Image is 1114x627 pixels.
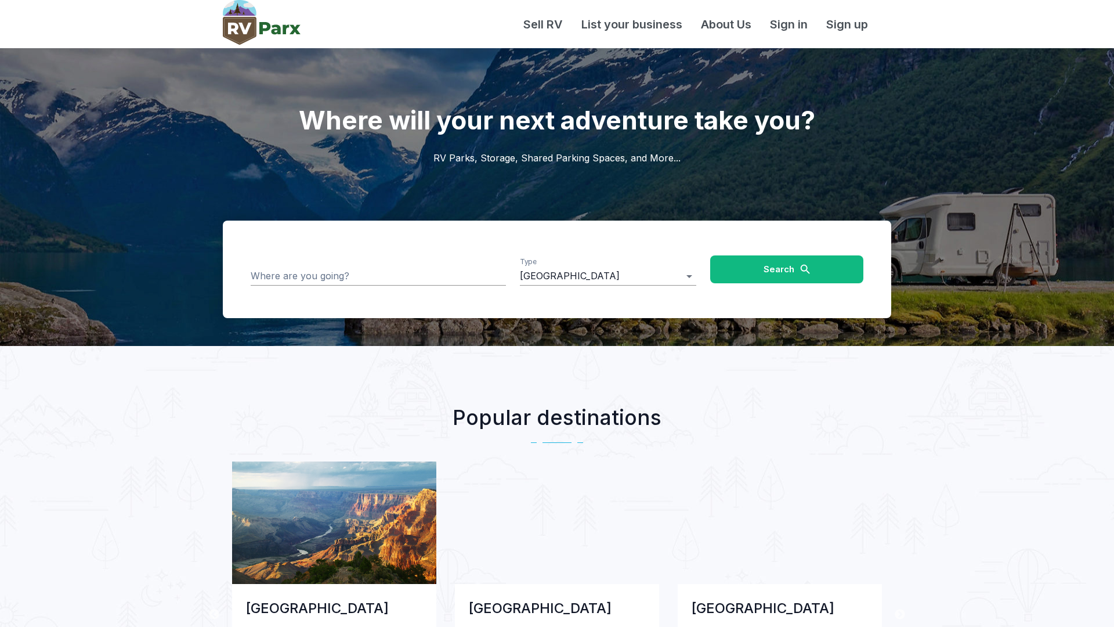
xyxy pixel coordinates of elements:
[514,16,572,33] a: Sell RV
[817,16,877,33] a: Sign up
[223,137,891,221] h2: RV Parks, Storage, Shared Parking Spaces, and More...
[246,598,422,619] h3: [GEOGRAPHIC_DATA]
[223,402,891,433] h2: Popular destinations
[520,257,537,267] label: Type
[692,16,761,33] a: About Us
[894,609,906,621] button: Next
[208,609,220,621] button: Previous
[232,462,436,584] img: Grand Canyon National Park
[710,255,863,283] button: Search
[469,598,645,619] h3: [GEOGRAPHIC_DATA]
[223,48,891,137] h1: Where will your next adventure take you?
[572,16,692,33] a: List your business
[692,598,868,619] h3: [GEOGRAPHIC_DATA]
[678,462,882,584] img: Yellowstone National Park
[761,16,817,33] a: Sign in
[455,462,659,584] img: Yosemite National Park
[520,267,696,286] div: [GEOGRAPHIC_DATA]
